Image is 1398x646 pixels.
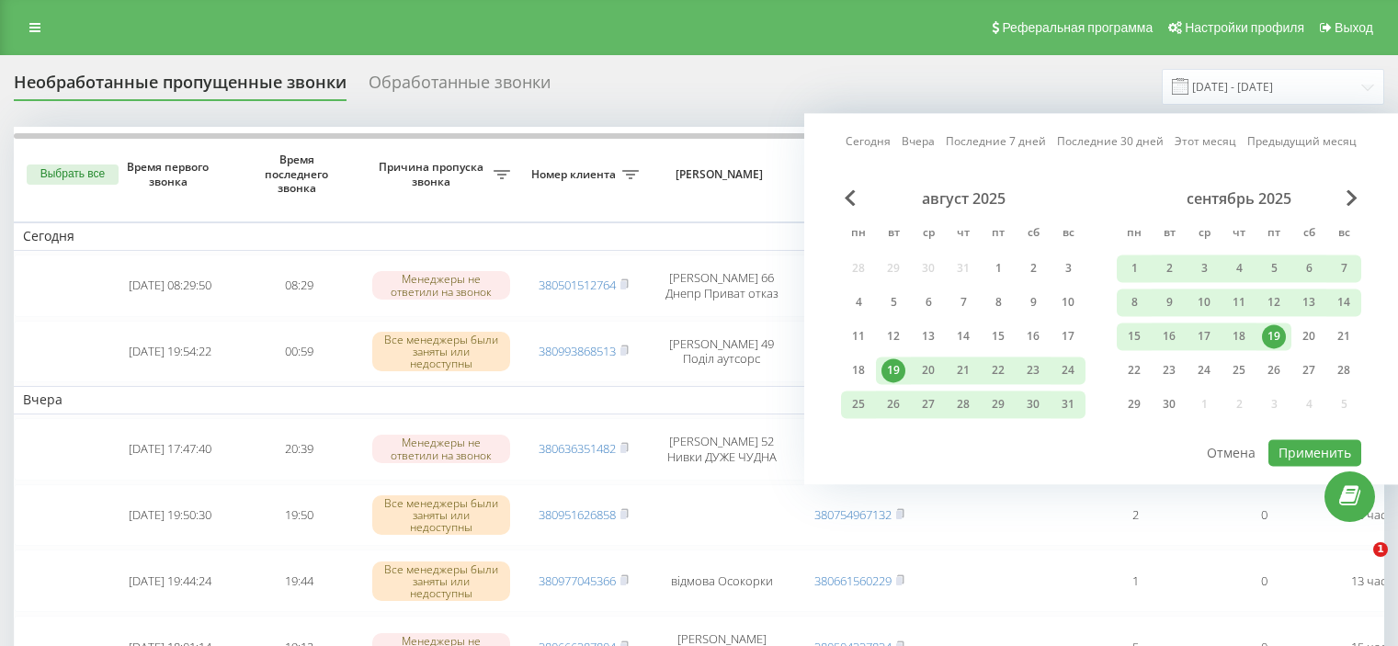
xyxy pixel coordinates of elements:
[946,357,981,384] div: чт 21 авг. 2025 г.
[1222,255,1256,282] div: чт 4 сент. 2025 г.
[1071,484,1199,547] td: 2
[648,418,795,481] td: [PERSON_NAME] 52 Нивки ДУЖЕ ЧУДНА
[372,495,510,536] div: Все менеджеры были заняты или недоступны
[1291,323,1326,350] div: сб 20 сент. 2025 г.
[951,358,975,382] div: 21
[1021,256,1045,280] div: 2
[1262,324,1286,348] div: 19
[1190,221,1218,248] abbr: среда
[1021,290,1045,314] div: 9
[1222,323,1256,350] div: чт 18 сент. 2025 г.
[539,277,616,293] a: 380501512764
[372,435,510,462] div: Менеджеры не ответили на звонок
[876,323,911,350] div: вт 12 авг. 2025 г.
[1051,357,1085,384] div: вс 24 авг. 2025 г.
[1347,189,1358,206] span: Next Month
[814,506,892,523] a: 380754967132
[106,255,234,317] td: [DATE] 08:29:50
[1019,221,1047,248] abbr: суббота
[106,321,234,383] td: [DATE] 19:54:22
[1335,542,1380,586] iframe: Intercom live chat
[1297,290,1321,314] div: 13
[664,167,779,182] span: [PERSON_NAME]
[1330,221,1358,248] abbr: воскресенье
[1297,256,1321,280] div: 6
[1117,255,1152,282] div: пн 1 сент. 2025 г.
[1051,289,1085,316] div: вс 10 авг. 2025 г.
[106,550,234,612] td: [DATE] 19:44:24
[1021,392,1045,416] div: 30
[1291,255,1326,282] div: сб 6 сент. 2025 г.
[1262,358,1286,382] div: 26
[1192,358,1216,382] div: 24
[847,290,870,314] div: 4
[1152,323,1187,350] div: вт 16 сент. 2025 г.
[1122,256,1146,280] div: 1
[984,221,1012,248] abbr: пятница
[1291,357,1326,384] div: сб 27 сент. 2025 г.
[876,391,911,418] div: вт 26 авг. 2025 г.
[234,418,363,481] td: 20:39
[841,289,876,316] div: пн 4 авг. 2025 г.
[1175,133,1236,151] a: Этот месяц
[14,73,347,101] div: Необработанные пропущенные звонки
[1222,289,1256,316] div: чт 11 сент. 2025 г.
[1122,358,1146,382] div: 22
[1056,290,1080,314] div: 10
[1227,290,1251,314] div: 11
[1002,20,1153,35] span: Реферальная программа
[1332,256,1356,280] div: 7
[1256,357,1291,384] div: пт 26 сент. 2025 г.
[1056,358,1080,382] div: 24
[911,357,946,384] div: ср 20 авг. 2025 г.
[1051,391,1085,418] div: вс 31 авг. 2025 г.
[981,255,1016,282] div: пт 1 авг. 2025 г.
[841,391,876,418] div: пн 25 авг. 2025 г.
[249,153,348,196] span: Время последнего звонка
[876,357,911,384] div: вт 19 авг. 2025 г.
[1152,289,1187,316] div: вт 9 сент. 2025 г.
[1197,439,1266,466] button: Отмена
[981,289,1016,316] div: пт 8 авг. 2025 г.
[1122,324,1146,348] div: 15
[1152,255,1187,282] div: вт 2 сент. 2025 г.
[1057,133,1164,151] a: Последние 30 дней
[106,418,234,481] td: [DATE] 17:47:40
[1152,391,1187,418] div: вт 30 сент. 2025 г.
[539,440,616,457] a: 380636351482
[1192,256,1216,280] div: 3
[1227,256,1251,280] div: 4
[1332,358,1356,382] div: 28
[1326,357,1361,384] div: вс 28 сент. 2025 г.
[1021,324,1045,348] div: 16
[1256,289,1291,316] div: пт 12 сент. 2025 г.
[916,324,940,348] div: 13
[1268,439,1361,466] button: Применить
[234,484,363,547] td: 19:50
[1256,323,1291,350] div: пт 19 сент. 2025 г.
[234,321,363,383] td: 00:59
[1192,324,1216,348] div: 17
[986,290,1010,314] div: 8
[372,561,510,602] div: Все менеджеры были заняты или недоступны
[911,391,946,418] div: ср 27 авг. 2025 г.
[846,133,891,151] a: Сегодня
[106,484,234,547] td: [DATE] 19:50:30
[1120,221,1148,248] abbr: понедельник
[1297,358,1321,382] div: 27
[916,392,940,416] div: 27
[902,133,935,151] a: Вчера
[946,391,981,418] div: чт 28 авг. 2025 г.
[1326,255,1361,282] div: вс 7 сент. 2025 г.
[845,189,856,206] span: Previous Month
[1199,550,1328,612] td: 0
[881,324,905,348] div: 12
[1227,358,1251,382] div: 25
[234,255,363,317] td: 08:29
[1187,357,1222,384] div: ср 24 сент. 2025 г.
[981,357,1016,384] div: пт 22 авг. 2025 г.
[841,189,1085,208] div: август 2025
[1332,324,1356,348] div: 21
[841,323,876,350] div: пн 11 авг. 2025 г.
[951,324,975,348] div: 14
